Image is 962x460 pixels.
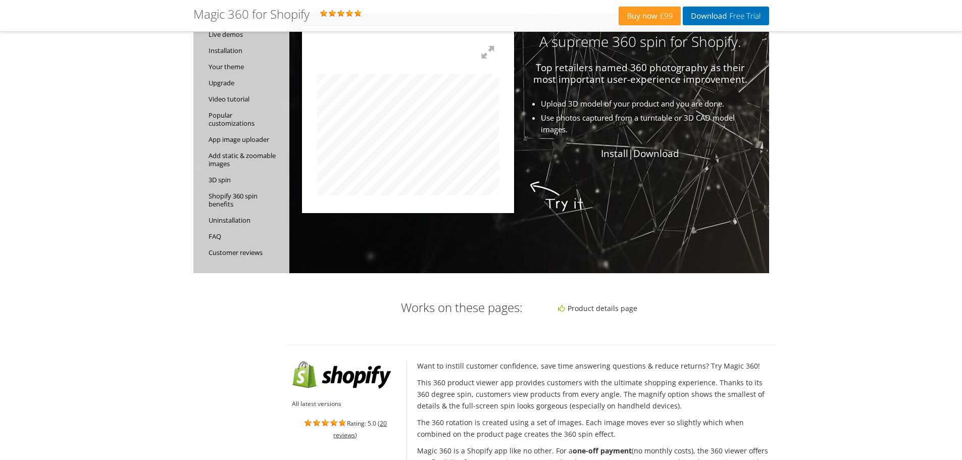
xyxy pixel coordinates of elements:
a: Your theme [209,59,284,75]
li: Upload 3D model of your product and you are done. [319,98,758,110]
a: 3D spin [209,172,284,188]
p: Top retailers named 360 photography as their most important user-experience improvement. [289,62,749,85]
li: Product details page [558,302,767,314]
a: Uninstallation [209,212,284,228]
h1: Magic 360 for Shopify [193,8,310,21]
div: Rating: 5.0 ( ) [292,417,399,441]
a: Buy now£99 [619,7,681,25]
a: App image uploader [209,131,284,147]
a: Shopify 360 spin benefits [209,188,284,212]
a: DownloadFree Trial [683,7,769,25]
a: Customer reviews [209,244,284,261]
a: Live demos [209,26,284,42]
a: Install [601,147,628,160]
a: Add static & zoomable images [209,147,284,172]
span: £99 [657,12,673,20]
h3: Works on these pages: [292,301,523,314]
div: Rating: 5.0 ( ) [193,8,619,24]
a: Installation [209,42,284,59]
h3: A supreme 360 spin for Shopify. [289,34,749,49]
li: Use photos captured from a turntable or 3D CAD model images. [319,112,758,135]
a: Upgrade [209,75,284,91]
p: The 360 rotation is created using a set of images. Each image moves ever so slightly which when c... [417,417,769,440]
a: Popular customizations [209,107,284,131]
p: | [289,148,749,160]
a: FAQ [209,228,284,244]
p: Want to instill customer confidence, save time answering questions & reduce returns? Try Magic 360! [417,360,769,372]
a: Download [633,147,679,160]
p: This 360 product viewer app provides customers with the ultimate shopping experience. Thanks to i... [417,377,769,412]
span: Free Trial [727,12,761,20]
strong: one-off payment [573,446,632,455]
a: Video tutorial [209,91,284,107]
ul: All latest versions [292,398,399,410]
